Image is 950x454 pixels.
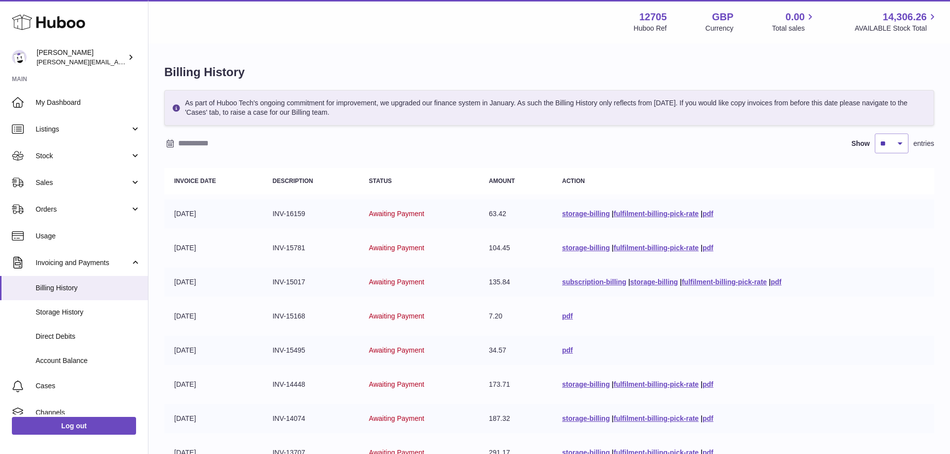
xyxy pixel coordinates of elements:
span: Direct Debits [36,332,141,341]
span: | [612,210,614,218]
span: Invoicing and Payments [36,258,130,268]
a: fulfilment-billing-pick-rate [682,278,767,286]
div: Currency [706,24,734,33]
strong: Invoice Date [174,178,216,184]
td: [DATE] [164,302,263,331]
td: [DATE] [164,268,263,297]
span: AVAILABLE Stock Total [855,24,938,33]
td: INV-15168 [263,302,359,331]
a: storage-billing [562,380,610,388]
span: | [612,414,614,422]
strong: Amount [489,178,515,184]
a: fulfilment-billing-pick-rate [614,414,699,422]
a: pdf [771,278,782,286]
a: pdf [562,346,573,354]
span: Total sales [772,24,816,33]
td: 63.42 [479,199,552,228]
span: Sales [36,178,130,187]
span: | [701,380,703,388]
span: Awaiting Payment [369,346,425,354]
td: INV-16159 [263,199,359,228]
td: [DATE] [164,404,263,433]
span: My Dashboard [36,98,141,107]
span: | [680,278,682,286]
span: Awaiting Payment [369,414,425,422]
img: harry.gardner@icloud.com [12,50,27,65]
a: pdf [703,244,713,252]
td: [DATE] [164,233,263,263]
span: Awaiting Payment [369,244,425,252]
td: 173.71 [479,370,552,399]
span: | [628,278,630,286]
strong: GBP [712,10,733,24]
span: [PERSON_NAME][EMAIL_ADDRESS][PERSON_NAME][DOMAIN_NAME] [37,58,251,66]
a: Log out [12,417,136,435]
a: pdf [703,414,713,422]
strong: Status [369,178,392,184]
span: Awaiting Payment [369,380,425,388]
span: Awaiting Payment [369,278,425,286]
span: Billing History [36,283,141,293]
td: 187.32 [479,404,552,433]
td: [DATE] [164,336,263,365]
span: | [612,380,614,388]
strong: Action [562,178,585,184]
span: Orders [36,205,130,214]
span: Account Balance [36,356,141,365]
td: INV-15781 [263,233,359,263]
span: Stock [36,151,130,161]
span: | [612,244,614,252]
a: subscription-billing [562,278,626,286]
div: Huboo Ref [634,24,667,33]
div: [PERSON_NAME] [37,48,126,67]
span: Awaiting Payment [369,210,425,218]
td: INV-15017 [263,268,359,297]
span: Storage History [36,308,141,317]
td: 104.45 [479,233,552,263]
h1: Billing History [164,64,934,80]
a: pdf [562,312,573,320]
span: Listings [36,125,130,134]
span: 14,306.26 [883,10,927,24]
strong: 12705 [639,10,667,24]
a: storage-billing [562,210,610,218]
span: entries [913,139,934,148]
a: fulfilment-billing-pick-rate [614,210,699,218]
span: 0.00 [786,10,805,24]
span: Awaiting Payment [369,312,425,320]
span: | [701,210,703,218]
a: fulfilment-billing-pick-rate [614,244,699,252]
a: storage-billing [562,244,610,252]
a: storage-billing [630,278,678,286]
td: INV-14074 [263,404,359,433]
td: 7.20 [479,302,552,331]
a: pdf [703,380,713,388]
td: INV-15495 [263,336,359,365]
td: INV-14448 [263,370,359,399]
span: Usage [36,231,141,241]
span: Channels [36,408,141,417]
a: pdf [703,210,713,218]
a: 14,306.26 AVAILABLE Stock Total [855,10,938,33]
td: [DATE] [164,370,263,399]
span: Cases [36,381,141,391]
a: storage-billing [562,414,610,422]
span: | [701,244,703,252]
a: 0.00 Total sales [772,10,816,33]
strong: Description [273,178,313,184]
span: | [701,414,703,422]
div: As part of Huboo Tech's ongoing commitment for improvement, we upgraded our finance system in Jan... [164,90,934,126]
td: 135.84 [479,268,552,297]
a: fulfilment-billing-pick-rate [614,380,699,388]
td: [DATE] [164,199,263,228]
span: | [769,278,771,286]
td: 34.57 [479,336,552,365]
label: Show [852,139,870,148]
